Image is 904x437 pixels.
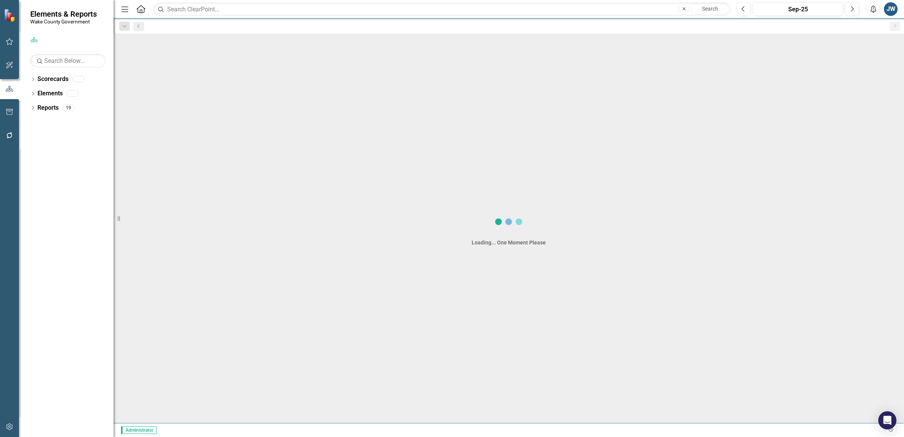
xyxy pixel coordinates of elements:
input: Search ClearPoint... [153,3,731,16]
input: Search Below... [30,54,106,67]
div: 19 [62,104,75,111]
div: Open Intercom Messenger [878,411,896,429]
div: Loading... One Moment Please [472,239,546,246]
button: Sep-25 [753,2,843,16]
button: JW [884,2,898,16]
a: Elements [37,89,63,98]
span: Administrator [121,426,157,434]
a: Scorecards [37,75,68,84]
div: Sep-25 [755,5,840,14]
img: ClearPoint Strategy [3,8,17,22]
span: Elements & Reports [30,9,97,19]
small: Wake County Government [30,19,97,25]
a: Reports [37,104,59,112]
button: Search [691,4,729,14]
span: Search [702,6,718,12]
